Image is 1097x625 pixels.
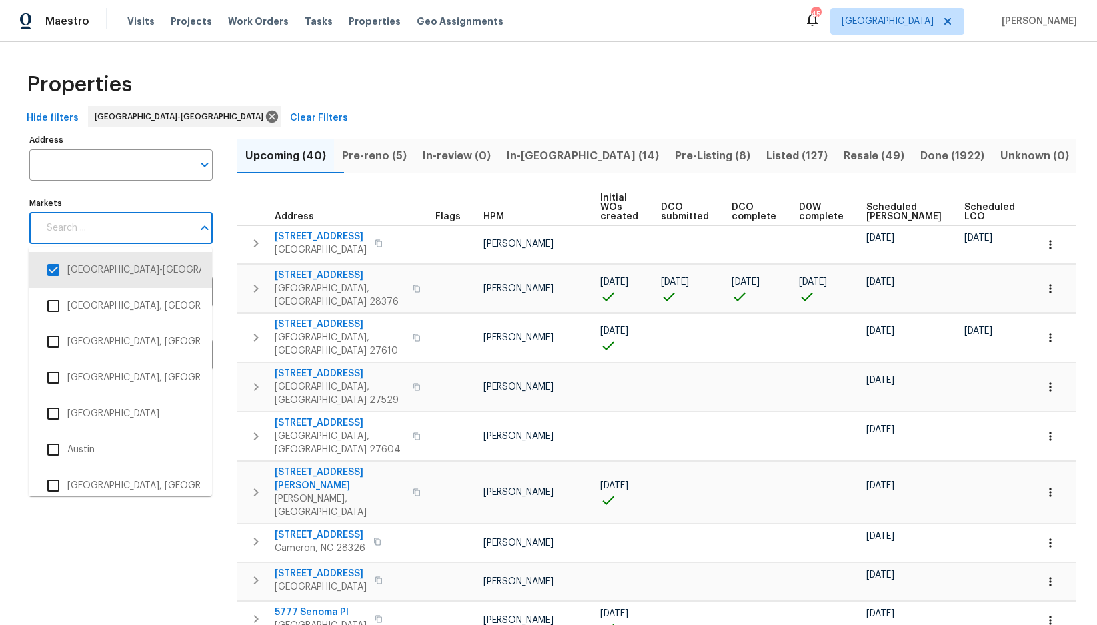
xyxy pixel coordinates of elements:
[275,331,405,358] span: [GEOGRAPHIC_DATA], [GEOGRAPHIC_DATA] 27610
[290,110,348,127] span: Clear Filters
[799,277,827,287] span: [DATE]
[964,233,992,243] span: [DATE]
[195,155,214,174] button: Open
[39,436,201,464] li: Austin
[483,488,554,497] span: [PERSON_NAME]
[483,284,554,293] span: [PERSON_NAME]
[195,219,214,237] button: Close
[95,110,269,123] span: [GEOGRAPHIC_DATA]-[GEOGRAPHIC_DATA]
[39,213,193,244] input: Search ...
[39,400,201,428] li: [GEOGRAPHIC_DATA]
[171,15,212,28] span: Projects
[483,432,554,441] span: [PERSON_NAME]
[39,328,201,356] li: [GEOGRAPHIC_DATA], [GEOGRAPHIC_DATA]
[811,8,820,21] div: 45
[964,326,992,336] span: [DATE]
[275,380,405,407] span: [GEOGRAPHIC_DATA], [GEOGRAPHIC_DATA] 27529
[275,416,405,430] span: [STREET_ADDRESS]
[275,430,405,456] span: [GEOGRAPHIC_DATA], [GEOGRAPHIC_DATA] 27604
[27,110,79,127] span: Hide filters
[88,106,281,127] div: [GEOGRAPHIC_DATA]-[GEOGRAPHIC_DATA]
[866,326,894,336] span: [DATE]
[600,609,628,618] span: [DATE]
[964,203,1015,221] span: Scheduled LCO
[600,326,628,336] span: [DATE]
[45,15,89,28] span: Maestro
[483,239,554,249] span: [PERSON_NAME]
[866,609,894,618] span: [DATE]
[275,243,367,257] span: [GEOGRAPHIC_DATA]
[21,106,84,131] button: Hide filters
[275,567,367,580] span: [STREET_ADDRESS]
[39,256,201,284] li: [GEOGRAPHIC_DATA]-[GEOGRAPHIC_DATA]
[435,212,461,221] span: Flags
[39,364,201,392] li: [GEOGRAPHIC_DATA], [GEOGRAPHIC_DATA]
[600,193,638,221] span: Initial WOs created
[275,230,367,243] span: [STREET_ADDRESS]
[483,577,554,586] span: [PERSON_NAME]
[996,15,1077,28] span: [PERSON_NAME]
[417,15,503,28] span: Geo Assignments
[483,616,554,625] span: [PERSON_NAME]
[27,78,132,91] span: Properties
[245,147,326,165] span: Upcoming (40)
[228,15,289,28] span: Work Orders
[275,212,314,221] span: Address
[275,318,405,331] span: [STREET_ADDRESS]
[275,492,405,519] span: [PERSON_NAME], [GEOGRAPHIC_DATA]
[29,199,213,207] label: Markets
[483,382,554,392] span: [PERSON_NAME]
[275,282,405,309] span: [GEOGRAPHIC_DATA], [GEOGRAPHIC_DATA] 28376
[661,277,689,287] span: [DATE]
[275,466,405,492] span: [STREET_ADDRESS][PERSON_NAME]
[275,606,367,619] span: 5777 Senoma Pl
[600,481,628,490] span: [DATE]
[732,203,776,221] span: DCO complete
[275,580,367,594] span: [GEOGRAPHIC_DATA]
[39,292,201,320] li: [GEOGRAPHIC_DATA], [GEOGRAPHIC_DATA]
[866,277,894,287] span: [DATE]
[275,367,405,380] span: [STREET_ADDRESS]
[29,136,213,144] label: Address
[732,277,760,287] span: [DATE]
[483,212,504,221] span: HPM
[844,147,904,165] span: Resale (49)
[866,532,894,541] span: [DATE]
[285,106,353,131] button: Clear Filters
[675,147,750,165] span: Pre-Listing (8)
[866,376,894,385] span: [DATE]
[842,15,934,28] span: [GEOGRAPHIC_DATA]
[127,15,155,28] span: Visits
[661,203,709,221] span: DCO submitted
[920,147,984,165] span: Done (1922)
[275,528,365,542] span: [STREET_ADDRESS]
[275,542,365,555] span: Cameron, NC 28326
[866,233,894,243] span: [DATE]
[349,15,401,28] span: Properties
[483,538,554,548] span: [PERSON_NAME]
[423,147,491,165] span: In-review (0)
[866,481,894,490] span: [DATE]
[766,147,828,165] span: Listed (127)
[600,277,628,287] span: [DATE]
[39,472,201,500] li: [GEOGRAPHIC_DATA], [GEOGRAPHIC_DATA] - Not Used - Dont Delete
[342,147,407,165] span: Pre-reno (5)
[799,203,844,221] span: D0W complete
[305,17,333,26] span: Tasks
[507,147,659,165] span: In-[GEOGRAPHIC_DATA] (14)
[483,333,554,342] span: [PERSON_NAME]
[866,570,894,580] span: [DATE]
[275,269,405,282] span: [STREET_ADDRESS]
[866,425,894,434] span: [DATE]
[1000,147,1069,165] span: Unknown (0)
[866,203,942,221] span: Scheduled [PERSON_NAME]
